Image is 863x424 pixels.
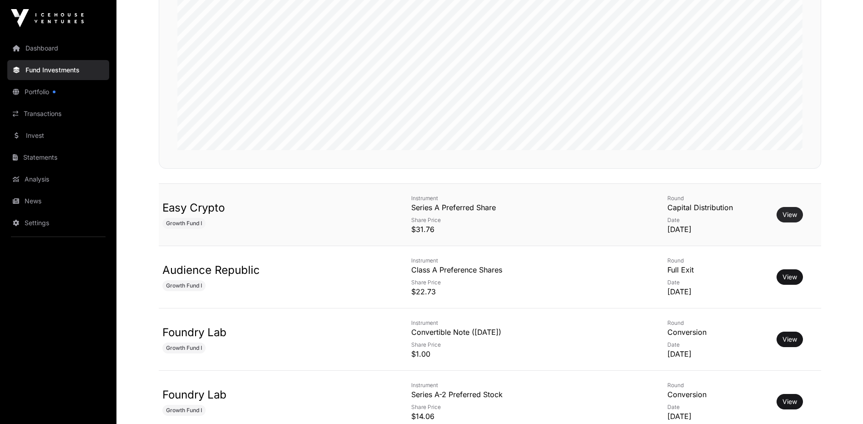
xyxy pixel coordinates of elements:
p: Date [667,341,767,348]
a: News [7,191,109,211]
a: View [782,397,797,406]
p: [DATE] [667,286,767,297]
a: View [782,335,797,344]
a: Foundry Lab [162,326,227,339]
p: Capital Distribution [667,202,767,213]
a: Fund Investments [7,60,109,80]
a: Portfolio [7,82,109,102]
a: View [782,273,797,282]
a: Settings [7,213,109,233]
p: Share Price [411,404,649,411]
p: Convertible Note ([DATE]) [411,327,649,338]
a: Analysis [7,169,109,189]
p: $14.06 [411,411,649,422]
span: Growth Fund I [166,344,202,352]
p: Share Price [411,217,649,224]
a: Dashboard [7,38,109,58]
img: Icehouse Ventures Logo [11,9,84,27]
a: Invest [7,126,109,146]
button: View [777,269,803,285]
button: View [777,207,803,222]
p: Conversion [667,389,767,400]
span: Growth Fund I [166,220,202,227]
button: View [777,332,803,347]
p: Date [667,217,767,224]
a: Statements [7,147,109,167]
a: Audience Republic [162,263,260,277]
p: Round [667,257,767,264]
a: Foundry Lab [162,388,227,401]
p: Round [667,195,767,202]
p: $22.73 [411,286,649,297]
p: Class A Preference Shares [411,264,649,275]
p: Instrument [411,195,649,202]
p: Round [667,382,767,389]
a: Transactions [7,104,109,124]
p: Series A Preferred Share [411,202,649,213]
p: Instrument [411,257,649,264]
a: Easy Crypto [162,201,225,214]
p: Conversion [667,327,767,338]
p: Instrument [411,319,649,327]
p: Instrument [411,382,649,389]
p: Full Exit [667,264,767,275]
p: [DATE] [667,348,767,359]
p: $31.76 [411,224,649,235]
p: Round [667,319,767,327]
p: [DATE] [667,411,767,422]
p: $1.00 [411,348,649,359]
p: Date [667,279,767,286]
span: Growth Fund I [166,407,202,414]
p: [DATE] [667,224,767,235]
p: Series A-2 Preferred Stock [411,389,649,400]
p: Share Price [411,341,649,348]
button: View [777,394,803,409]
a: View [782,210,797,219]
iframe: Chat Widget [818,380,863,424]
p: Date [667,404,767,411]
p: Share Price [411,279,649,286]
span: Growth Fund I [166,282,202,289]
